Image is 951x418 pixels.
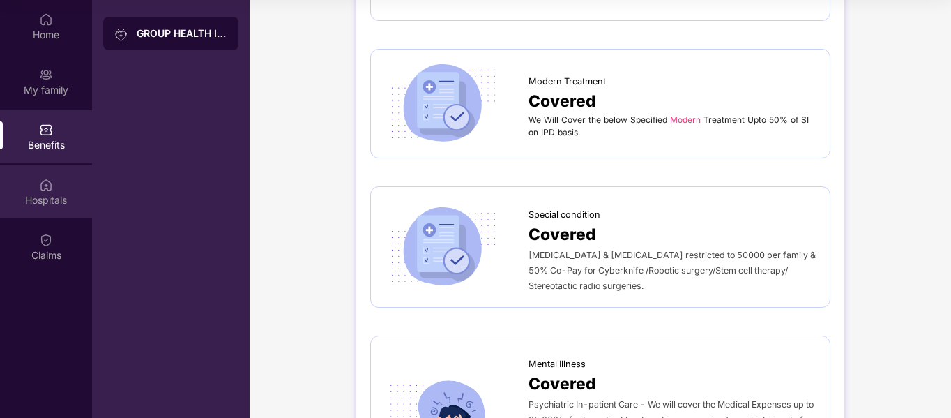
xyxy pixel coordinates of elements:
span: Upto [747,114,766,125]
span: below [604,114,627,125]
span: [MEDICAL_DATA] & [MEDICAL_DATA] restricted to 50000 per family & 50% Co-Pay for Cyberknife /Robot... [528,250,816,291]
img: svg+xml;base64,PHN2ZyBpZD0iQ2xhaW0iIHhtbG5zPSJodHRwOi8vd3d3LnczLm9yZy8yMDAwL3N2ZyIgd2lkdGg9IjIwIi... [39,233,53,247]
span: 50% [769,114,788,125]
span: Covered [528,371,596,396]
a: Modern [670,114,701,125]
span: on [528,127,538,137]
span: the [588,114,601,125]
span: Specified [630,114,667,125]
img: icon [385,64,501,144]
span: Mental Illness [528,357,586,371]
img: svg+xml;base64,PHN2ZyBpZD0iQmVuZWZpdHMiIHhtbG5zPSJodHRwOi8vd3d3LnczLm9yZy8yMDAwL3N2ZyIgd2lkdGg9Ij... [39,123,53,137]
img: svg+xml;base64,PHN2ZyB3aWR0aD0iMjAiIGhlaWdodD0iMjAiIHZpZXdCb3g9IjAgMCAyMCAyMCIgZmlsbD0ibm9uZSIgeG... [39,68,53,82]
span: of [791,114,798,125]
span: IPD [541,127,555,137]
div: GROUP HEALTH INSURANCE [137,27,227,40]
span: Modern Treatment [528,75,606,89]
span: Will [544,114,558,125]
span: Treatment [703,114,745,125]
img: svg+xml;base64,PHN2ZyBpZD0iSG9tZSIgeG1sbnM9Imh0dHA6Ly93d3cudzMub3JnLzIwMDAvc3ZnIiB3aWR0aD0iMjAiIG... [39,13,53,27]
span: Cover [561,114,586,125]
img: svg+xml;base64,PHN2ZyB3aWR0aD0iMjAiIGhlaWdodD0iMjAiIHZpZXdCb3g9IjAgMCAyMCAyMCIgZmlsbD0ibm9uZSIgeG... [114,27,128,41]
span: basis. [558,127,580,137]
img: svg+xml;base64,PHN2ZyBpZD0iSG9zcGl0YWxzIiB4bWxucz0iaHR0cDovL3d3dy53My5vcmcvMjAwMC9zdmciIHdpZHRoPS... [39,178,53,192]
span: We [528,114,541,125]
span: Special condition [528,208,600,222]
span: SI [801,114,809,125]
img: icon [385,207,501,287]
span: Covered [528,89,596,114]
span: Covered [528,222,596,247]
